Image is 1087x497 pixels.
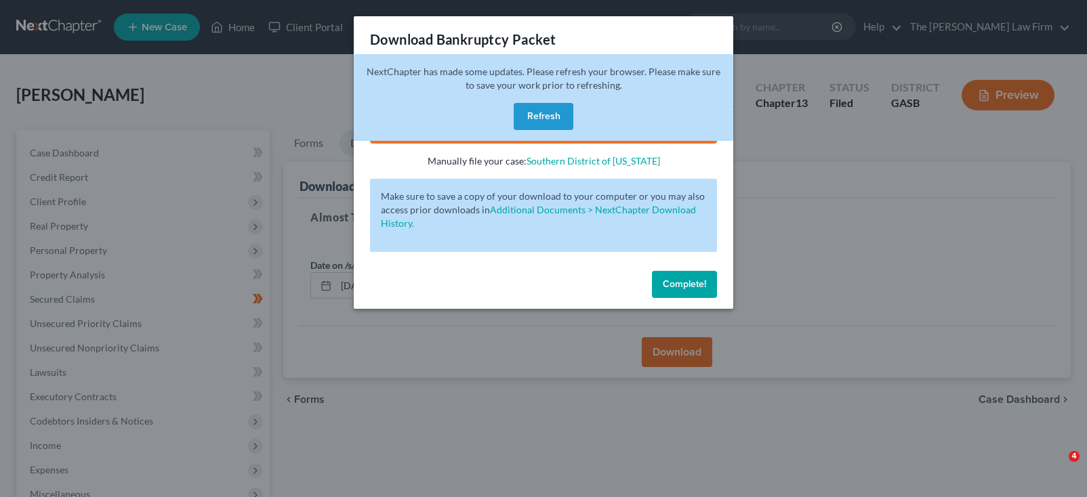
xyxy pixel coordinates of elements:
p: Manually file your case: [370,154,717,168]
button: Complete! [652,271,717,298]
span: 4 [1069,451,1080,462]
iframe: Intercom live chat [1041,451,1073,483]
a: Southern District of [US_STATE] [527,155,660,167]
button: Refresh [514,103,573,130]
a: Additional Documents > NextChapter Download History. [381,204,696,229]
span: NextChapter has made some updates. Please refresh your browser. Please make sure to save your wor... [367,66,720,91]
span: Complete! [663,278,706,290]
p: Make sure to save a copy of your download to your computer or you may also access prior downloads in [381,190,706,230]
h3: Download Bankruptcy Packet [370,30,556,49]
